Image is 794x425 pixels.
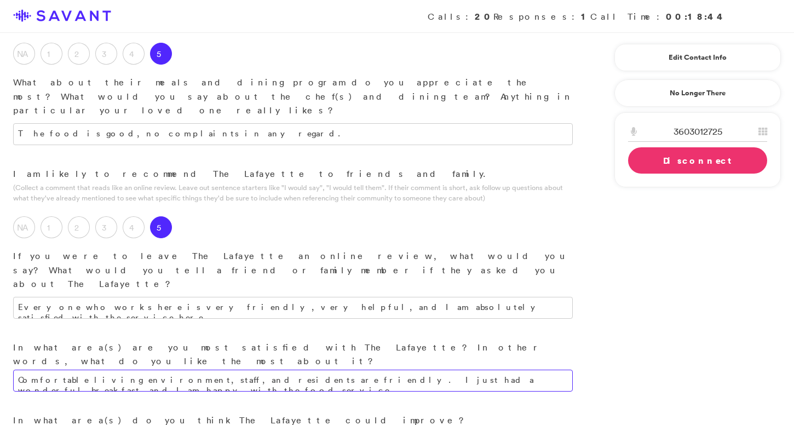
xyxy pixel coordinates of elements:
[68,43,90,65] label: 2
[614,79,781,107] a: No Longer There
[475,10,493,22] strong: 20
[13,249,573,291] p: If you were to leave The Lafayette an online review, what would you say? What would you tell a fr...
[13,43,35,65] label: NA
[150,216,172,238] label: 5
[581,10,590,22] strong: 1
[13,76,573,118] p: What about their meals and dining program do you appreciate the most? What would you say about th...
[628,49,767,66] a: Edit Contact Info
[68,216,90,238] label: 2
[666,10,726,22] strong: 00:18:44
[41,43,62,65] label: 1
[95,43,117,65] label: 3
[95,216,117,238] label: 3
[13,216,35,238] label: NA
[123,216,145,238] label: 4
[123,43,145,65] label: 4
[13,341,573,369] p: In what area(s) are you most satisfied with The Lafayette? In other words, what do you like the m...
[150,43,172,65] label: 5
[628,147,767,174] a: Disconnect
[13,182,573,203] p: (Collect a comment that reads like an online review. Leave out sentence starters like "I would sa...
[41,216,62,238] label: 1
[13,167,573,181] p: I am likely to recommend The Lafayette to friends and family.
